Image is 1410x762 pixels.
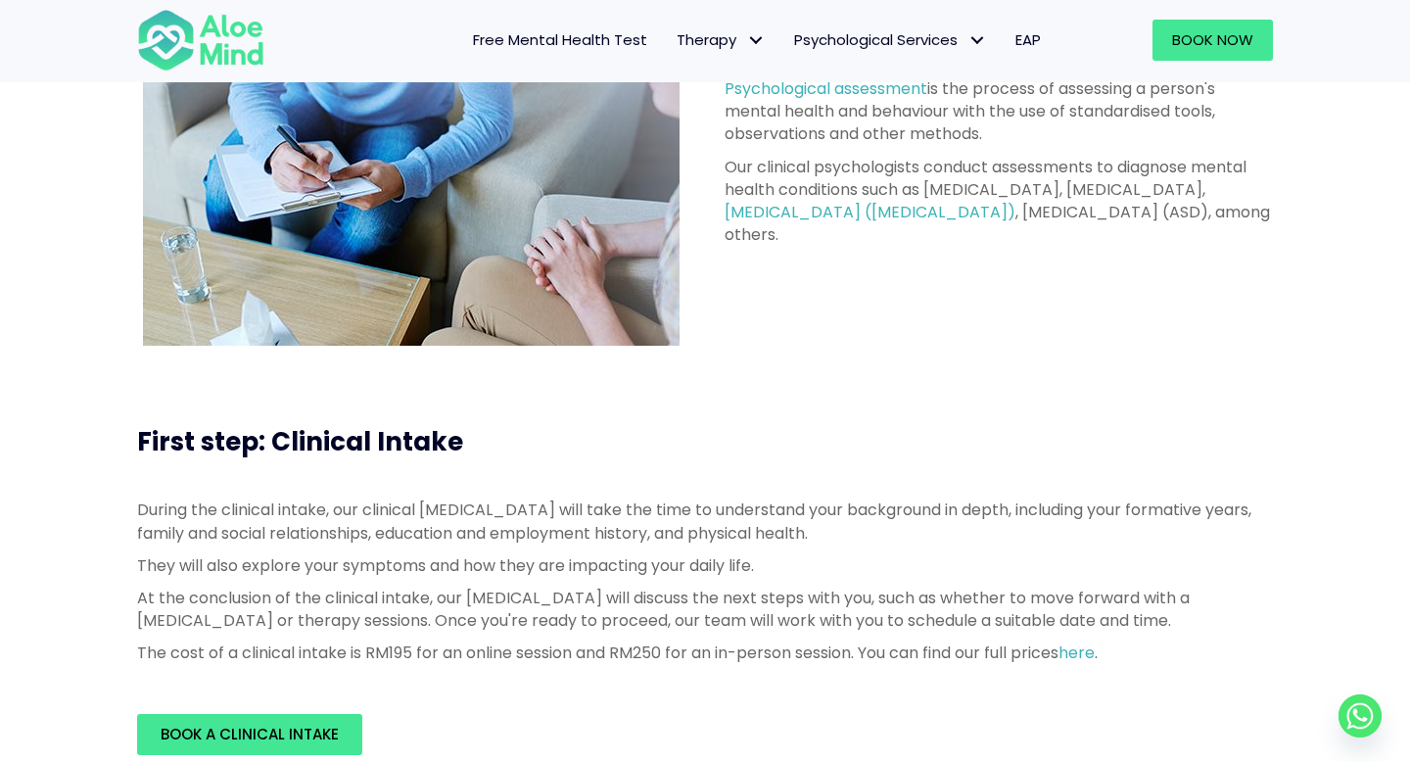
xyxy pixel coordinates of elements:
[458,20,662,61] a: Free Mental Health Test
[725,156,1273,247] p: Our clinical psychologists conduct assessments to diagnose mental health conditions such as [MEDI...
[137,424,463,459] span: First step: Clinical Intake
[137,554,1273,577] p: They will also explore your symptoms and how they are impacting your daily life.
[677,29,765,50] span: Therapy
[161,724,339,744] span: Book a Clinical Intake
[662,20,779,61] a: TherapyTherapy: submenu
[137,499,1273,544] p: During the clinical intake, our clinical [MEDICAL_DATA] will take the time to understand your bac...
[290,20,1056,61] nav: Menu
[1172,29,1253,50] span: Book Now
[1015,29,1041,50] span: EAP
[1152,20,1273,61] a: Book Now
[143,77,680,346] img: psychological assessment
[137,587,1273,632] p: At the conclusion of the clinical intake, our [MEDICAL_DATA] will discuss the next steps with you...
[725,201,1015,223] a: [MEDICAL_DATA] ([MEDICAL_DATA])
[779,20,1001,61] a: Psychological ServicesPsychological Services: submenu
[963,26,991,55] span: Psychological Services: submenu
[794,29,986,50] span: Psychological Services
[725,77,1273,146] p: is the process of assessing a person's mental health and behaviour with the use of standardised t...
[741,26,770,55] span: Therapy: submenu
[473,29,647,50] span: Free Mental Health Test
[137,642,1273,664] p: The cost of a clinical intake is RM195 for an online session and RM250 for an in-person session. ...
[1058,642,1095,664] a: here
[725,77,927,100] a: Psychological assessment
[1001,20,1056,61] a: EAP
[1339,694,1382,738] a: Whatsapp
[137,714,362,755] a: Book a Clinical Intake
[137,8,264,72] img: Aloe mind Logo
